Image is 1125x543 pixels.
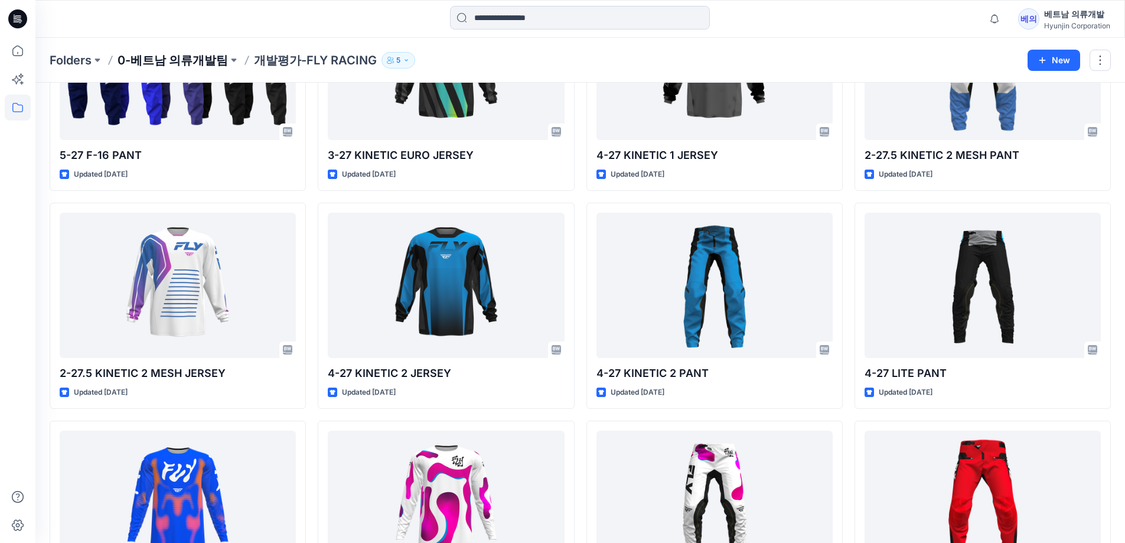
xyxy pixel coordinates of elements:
p: Updated [DATE] [611,168,664,181]
p: 개발평가-FLY RACING [254,52,377,69]
div: Hyunjin Corporation [1044,21,1110,30]
a: 2-27.5 KINETIC 2 MESH JERSEY [60,213,296,359]
p: Updated [DATE] [342,386,396,399]
p: Updated [DATE] [879,168,932,181]
a: Folders [50,52,92,69]
p: 5-27 F-16 PANT [60,147,296,164]
p: 2-27.5 KINETIC 2 MESH PANT [865,147,1101,164]
p: 4-27 KINETIC 1 JERSEY [596,147,833,164]
button: 5 [381,52,415,69]
p: 3-27 KINETIC EURO JERSEY [328,147,564,164]
a: 4-27 KINETIC 2 JERSEY [328,213,564,359]
p: Updated [DATE] [74,168,128,181]
a: 0-베트남 의류개발팀 [118,52,228,69]
div: 베트남 의류개발 [1044,7,1110,21]
p: 2-27.5 KINETIC 2 MESH JERSEY [60,365,296,382]
div: 베의 [1018,8,1039,30]
p: 5 [396,54,400,67]
p: Updated [DATE] [74,386,128,399]
p: Updated [DATE] [879,386,932,399]
p: 4-27 LITE PANT [865,365,1101,382]
p: Updated [DATE] [342,168,396,181]
p: Updated [DATE] [611,386,664,399]
p: 4-27 KINETIC 2 JERSEY [328,365,564,382]
a: 4-27 KINETIC 2 PANT [596,213,833,359]
p: 4-27 KINETIC 2 PANT [596,365,833,382]
a: 4-27 LITE PANT [865,213,1101,359]
button: New [1028,50,1080,71]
